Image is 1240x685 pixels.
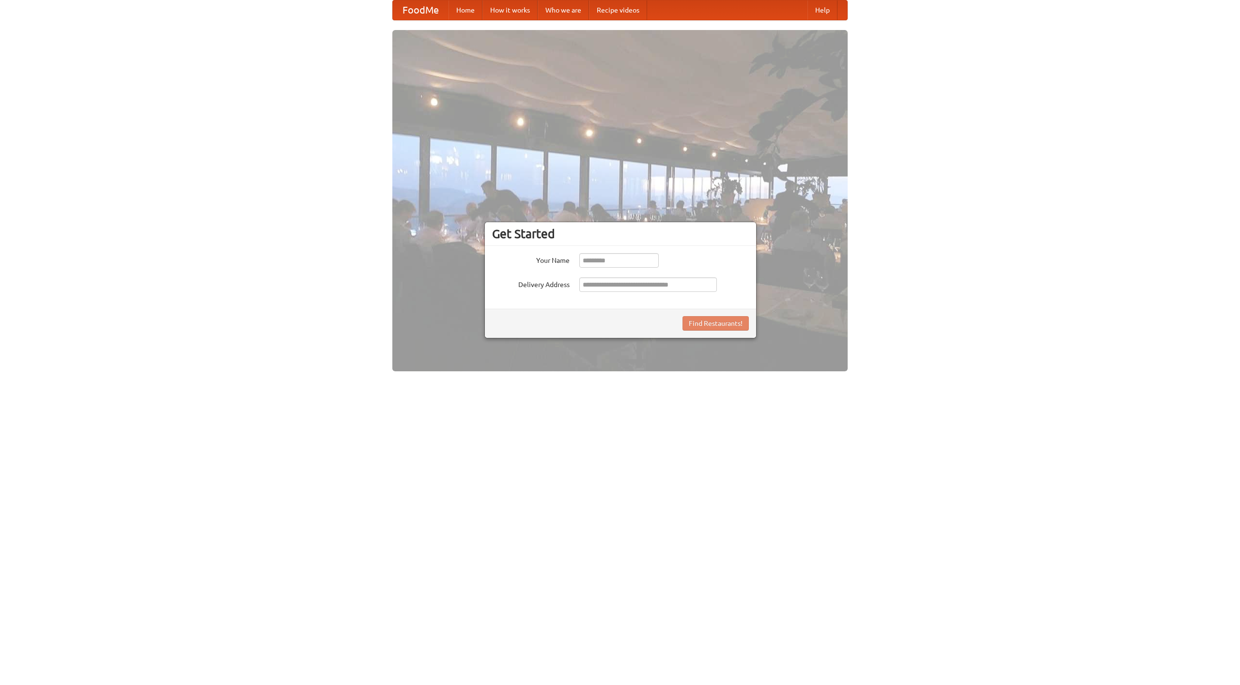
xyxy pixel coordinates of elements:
a: Who we are [538,0,589,20]
a: Home [449,0,482,20]
a: Help [807,0,837,20]
label: Delivery Address [492,277,570,289]
h3: Get Started [492,227,749,241]
a: FoodMe [393,0,449,20]
button: Find Restaurants! [682,316,749,331]
label: Your Name [492,253,570,265]
a: How it works [482,0,538,20]
a: Recipe videos [589,0,647,20]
